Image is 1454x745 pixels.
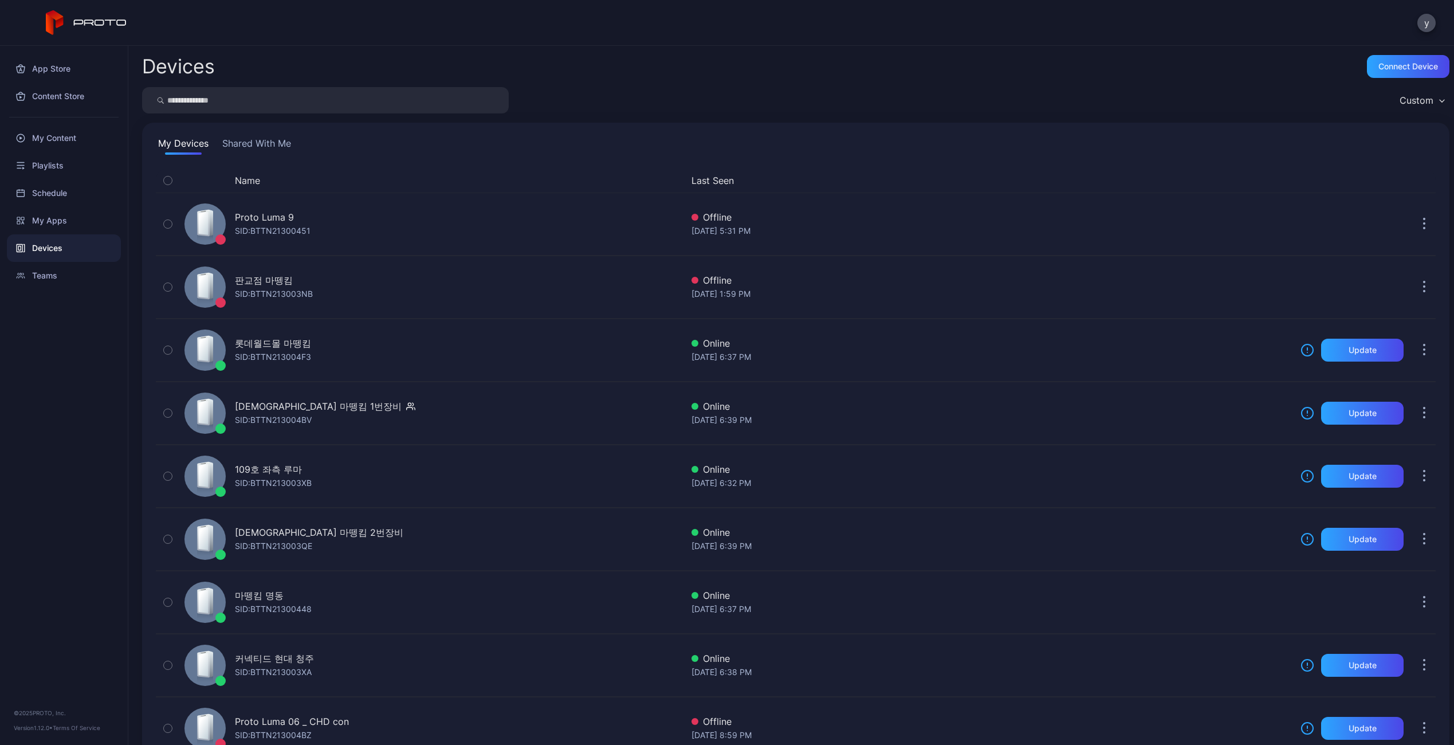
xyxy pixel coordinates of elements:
div: 109호 좌측 루마 [235,462,302,476]
button: Update [1321,528,1404,551]
div: Update [1349,472,1377,481]
a: My Content [7,124,121,152]
div: Online [691,399,1291,413]
div: Online [691,462,1291,476]
a: App Store [7,55,121,83]
div: 마뗑킴 명동 [235,589,284,602]
a: My Apps [7,207,121,234]
div: [DATE] 6:39 PM [691,539,1291,553]
div: Proto Luma 9 [235,210,294,224]
div: Online [691,589,1291,602]
div: SID: BTTN213003XA [235,665,312,679]
div: [DATE] 6:38 PM [691,665,1291,679]
a: Devices [7,234,121,262]
div: SID: BTTN213004BZ [235,728,312,742]
div: Update [1349,409,1377,418]
div: Offline [691,273,1291,287]
div: [DATE] 6:37 PM [691,350,1291,364]
div: Update Device [1296,174,1399,187]
button: Shared With Me [220,136,293,155]
button: My Devices [156,136,211,155]
div: [DATE] 6:39 PM [691,413,1291,427]
div: Update [1349,535,1377,544]
div: SID: BTTN213003QE [235,539,312,553]
button: Update [1321,654,1404,677]
div: [DATE] 6:37 PM [691,602,1291,616]
div: Update [1349,661,1377,670]
button: Update [1321,465,1404,488]
a: Terms Of Service [53,724,100,731]
button: Name [235,174,260,187]
div: SID: BTTN213004BV [235,413,312,427]
button: Update [1321,717,1404,740]
div: Proto Luma 06 _ CHD con [235,715,349,728]
div: Options [1413,174,1436,187]
button: Custom [1394,87,1449,113]
div: [DEMOGRAPHIC_DATA] 마뗑킴 1번장비 [235,399,402,413]
div: Online [691,652,1291,665]
div: 커넥티드 현대 청주 [235,652,314,665]
div: Offline [691,210,1291,224]
div: [DATE] 6:32 PM [691,476,1291,490]
button: Update [1321,402,1404,425]
span: Version 1.12.0 • [14,724,53,731]
button: y [1417,14,1436,32]
a: Schedule [7,179,121,207]
div: Online [691,526,1291,539]
div: 판교점 마뗑킴 [235,273,293,287]
div: 롯데월드몰 마뗑킴 [235,336,311,350]
div: Update [1349,724,1377,733]
div: SID: BTTN21300448 [235,602,312,616]
div: Custom [1400,95,1433,106]
button: Last Seen [691,174,1287,187]
div: Online [691,336,1291,350]
a: Playlists [7,152,121,179]
button: Update [1321,339,1404,362]
h2: Devices [142,56,215,77]
div: SID: BTTN213004F3 [235,350,311,364]
div: SID: BTTN213003XB [235,476,312,490]
button: Connect device [1367,55,1449,78]
div: SID: BTTN21300451 [235,224,311,238]
div: [DATE] 5:31 PM [691,224,1291,238]
div: © 2025 PROTO, Inc. [14,708,114,717]
div: Offline [691,715,1291,728]
a: Content Store [7,83,121,110]
div: Update [1349,346,1377,355]
a: Teams [7,262,121,289]
div: [DEMOGRAPHIC_DATA] 마뗑킴 2번장비 [235,526,403,539]
div: [DATE] 8:59 PM [691,728,1291,742]
div: [DATE] 1:59 PM [691,287,1291,301]
div: SID: BTTN213003NB [235,287,313,301]
div: Connect device [1378,62,1438,71]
